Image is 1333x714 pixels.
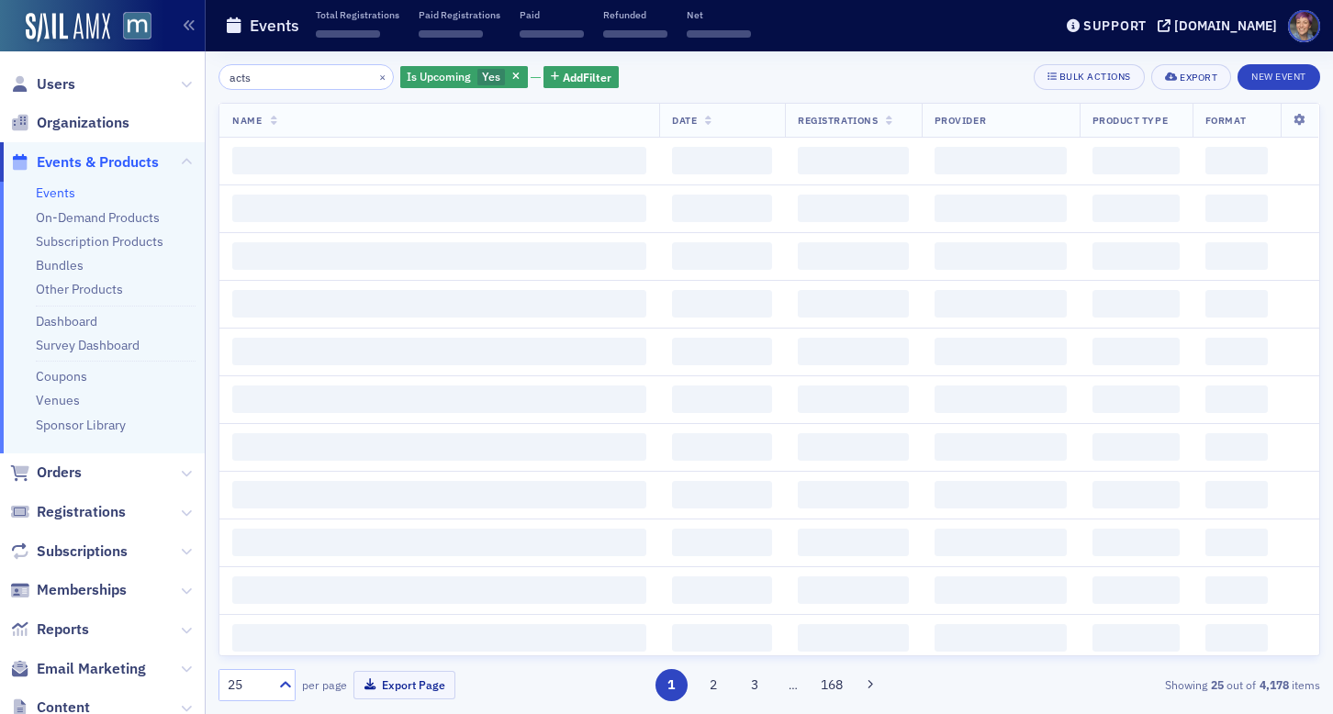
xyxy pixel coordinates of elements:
[1238,64,1320,90] button: New Event
[482,69,500,84] span: Yes
[672,433,772,461] span: ‌
[36,313,97,329] a: Dashboard
[316,30,380,38] span: ‌
[218,64,394,90] input: Search…
[798,385,909,413] span: ‌
[1092,624,1180,652] span: ‌
[816,669,848,701] button: 168
[672,195,772,222] span: ‌
[672,290,772,318] span: ‌
[935,147,1067,174] span: ‌
[10,580,127,600] a: Memberships
[672,114,697,127] span: Date
[37,541,128,562] span: Subscriptions
[37,74,75,95] span: Users
[353,671,455,699] button: Export Page
[1092,242,1180,270] span: ‌
[603,8,667,21] p: Refunded
[232,147,646,174] span: ‌
[935,624,1067,652] span: ‌
[798,481,909,508] span: ‌
[672,624,772,652] span: ‌
[543,66,619,89] button: AddFilter
[935,433,1067,461] span: ‌
[1174,17,1277,34] div: [DOMAIN_NAME]
[10,152,159,173] a: Events & Products
[798,114,878,127] span: Registrations
[36,233,163,250] a: Subscription Products
[935,576,1067,604] span: ‌
[36,184,75,201] a: Events
[1092,385,1180,413] span: ‌
[672,385,772,413] span: ‌
[1092,576,1180,604] span: ‌
[232,529,646,556] span: ‌
[1092,290,1180,318] span: ‌
[655,669,688,701] button: 1
[36,209,160,226] a: On-Demand Products
[37,659,146,679] span: Email Marketing
[935,385,1067,413] span: ‌
[935,529,1067,556] span: ‌
[1207,676,1227,693] strong: 25
[10,619,89,640] a: Reports
[316,8,399,21] p: Total Registrations
[672,242,772,270] span: ‌
[36,392,80,408] a: Venues
[798,242,909,270] span: ‌
[232,195,646,222] span: ‌
[798,147,909,174] span: ‌
[672,529,772,556] span: ‌
[1205,114,1246,127] span: Format
[232,114,262,127] span: Name
[697,669,729,701] button: 2
[687,8,751,21] p: Net
[37,463,82,483] span: Orders
[1205,290,1268,318] span: ‌
[672,576,772,604] span: ‌
[250,15,299,37] h1: Events
[36,281,123,297] a: Other Products
[232,433,646,461] span: ‌
[232,242,646,270] span: ‌
[1092,114,1168,127] span: Product Type
[672,338,772,365] span: ‌
[1158,19,1283,32] button: [DOMAIN_NAME]
[232,338,646,365] span: ‌
[123,12,151,40] img: SailAMX
[10,74,75,95] a: Users
[935,242,1067,270] span: ‌
[1083,17,1147,34] div: Support
[419,30,483,38] span: ‌
[1205,576,1268,604] span: ‌
[232,290,646,318] span: ‌
[1205,481,1268,508] span: ‌
[1205,433,1268,461] span: ‌
[935,481,1067,508] span: ‌
[232,624,646,652] span: ‌
[1092,481,1180,508] span: ‌
[1205,624,1268,652] span: ‌
[1205,529,1268,556] span: ‌
[563,69,611,85] span: Add Filter
[798,624,909,652] span: ‌
[966,676,1320,693] div: Showing out of items
[520,8,584,21] p: Paid
[603,30,667,38] span: ‌
[228,675,268,695] div: 25
[672,481,772,508] span: ‌
[935,290,1067,318] span: ‌
[1205,338,1268,365] span: ‌
[1238,67,1320,84] a: New Event
[1151,64,1231,90] button: Export
[400,66,528,89] div: Yes
[36,368,87,385] a: Coupons
[935,338,1067,365] span: ‌
[1180,73,1217,83] div: Export
[935,114,986,127] span: Provider
[37,619,89,640] span: Reports
[798,338,909,365] span: ‌
[10,113,129,133] a: Organizations
[1034,64,1145,90] button: Bulk Actions
[37,502,126,522] span: Registrations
